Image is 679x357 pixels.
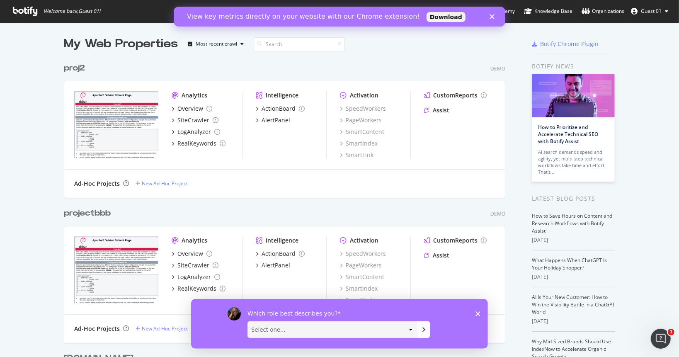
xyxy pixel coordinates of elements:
[532,257,607,271] a: What Happens When ChatGPT Is Your Holiday Shopper?
[651,329,671,349] iframe: Intercom live chat
[433,236,478,245] div: CustomReports
[256,116,290,124] a: AlertPanel
[74,91,158,158] img: proj2
[490,210,505,217] div: Demo
[350,91,378,100] div: Activation
[64,36,178,52] div: My Web Properties
[524,7,572,15] div: Knowledge Base
[177,139,216,148] div: RealKeywords
[177,284,216,293] div: RealKeywords
[172,139,226,148] a: RealKeywords
[74,325,120,333] div: Ad-Hoc Projects
[266,91,298,100] div: Intelligence
[668,329,674,335] span: 1
[266,236,298,245] div: Intelligence
[177,128,211,136] div: LogAnalyzer
[538,124,598,145] a: How to Prioritize and Accelerate Technical SEO with Botify Assist
[177,104,203,113] div: Overview
[532,318,615,325] div: [DATE]
[44,8,100,15] span: Welcome back, Guest 01 !
[433,251,449,260] div: Assist
[340,139,378,148] a: SmartIndex
[172,104,212,113] a: Overview
[177,273,211,281] div: LogAnalyzer
[532,273,615,281] div: [DATE]
[340,296,373,304] a: SmartLink
[142,325,188,332] div: New Ad-Hoc Project
[532,62,615,71] div: Botify news
[191,299,488,349] iframe: Survey by Laura from Botify
[538,149,609,175] div: AI search demands speed and agility, yet multi-step technical workflows take time and effort. Tha...
[172,250,212,258] a: Overview
[74,236,158,304] img: projectbbb
[340,151,373,159] a: SmartLink
[424,236,487,245] a: CustomReports
[340,261,382,270] a: PageWorkers
[177,261,209,270] div: SiteCrawler
[424,251,449,260] a: Assist
[340,284,378,293] a: SmartIndex
[433,91,478,100] div: CustomReports
[64,207,111,219] div: projectbbb
[424,106,449,114] a: Assist
[74,180,120,188] div: Ad-Hoc Projects
[172,261,218,270] a: SiteCrawler
[262,250,296,258] div: ActionBoard
[340,116,382,124] a: PageWorkers
[262,104,296,113] div: ActionBoard
[172,116,218,124] a: SiteCrawler
[64,207,114,219] a: projectbbb
[254,37,345,51] input: Search
[340,273,384,281] a: SmartContent
[172,128,220,136] a: LogAnalyzer
[582,7,624,15] div: Organizations
[177,250,203,258] div: Overview
[350,236,378,245] div: Activation
[624,5,675,18] button: Guest 01
[262,261,290,270] div: AlertPanel
[424,91,487,100] a: CustomReports
[532,236,615,244] div: [DATE]
[340,104,386,113] a: SpeedWorkers
[177,116,209,124] div: SiteCrawler
[340,250,386,258] a: SpeedWorkers
[641,7,662,15] span: Guest 01
[64,62,88,74] a: proj2
[142,180,188,187] div: New Ad-Hoc Project
[262,116,290,124] div: AlertPanel
[340,128,384,136] a: SmartContent
[540,40,599,48] div: Botify Chrome Plugin
[256,250,305,258] a: ActionBoard
[532,40,599,48] a: Botify Chrome Plugin
[256,104,305,113] a: ActionBoard
[172,273,220,281] a: LogAnalyzer
[184,37,247,51] button: Most recent crawl
[316,7,324,12] div: Close
[433,106,449,114] div: Assist
[532,194,615,203] div: Latest Blog Posts
[64,62,85,74] div: proj2
[136,180,188,187] a: New Ad-Hoc Project
[490,65,505,72] div: Demo
[182,91,207,100] div: Analytics
[532,74,615,117] img: How to Prioritize and Accelerate Technical SEO with Botify Assist
[182,236,207,245] div: Analytics
[136,325,188,332] a: New Ad-Hoc Project
[196,41,237,46] div: Most recent crawl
